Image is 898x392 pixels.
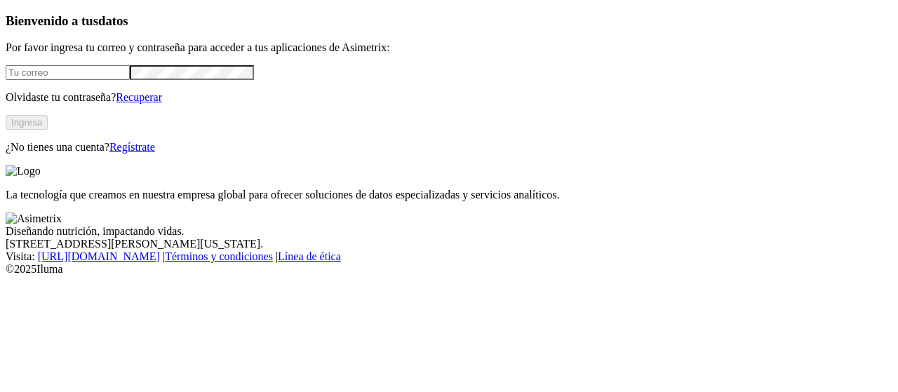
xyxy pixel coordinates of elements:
[6,91,892,104] p: Olvidaste tu contraseña?
[6,115,48,130] button: Ingresa
[109,141,155,153] a: Regístrate
[6,212,62,225] img: Asimetrix
[6,165,41,177] img: Logo
[6,263,892,276] div: © 2025 Iluma
[6,141,892,154] p: ¿No tienes una cuenta?
[98,13,128,28] span: datos
[6,238,892,250] div: [STREET_ADDRESS][PERSON_NAME][US_STATE].
[278,250,341,262] a: Línea de ética
[6,13,892,29] h3: Bienvenido a tus
[6,250,892,263] div: Visita : | |
[6,65,130,80] input: Tu correo
[165,250,273,262] a: Términos y condiciones
[116,91,162,103] a: Recuperar
[38,250,160,262] a: [URL][DOMAIN_NAME]
[6,41,892,54] p: Por favor ingresa tu correo y contraseña para acceder a tus aplicaciones de Asimetrix:
[6,189,892,201] p: La tecnología que creamos en nuestra empresa global para ofrecer soluciones de datos especializad...
[6,225,892,238] div: Diseñando nutrición, impactando vidas.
